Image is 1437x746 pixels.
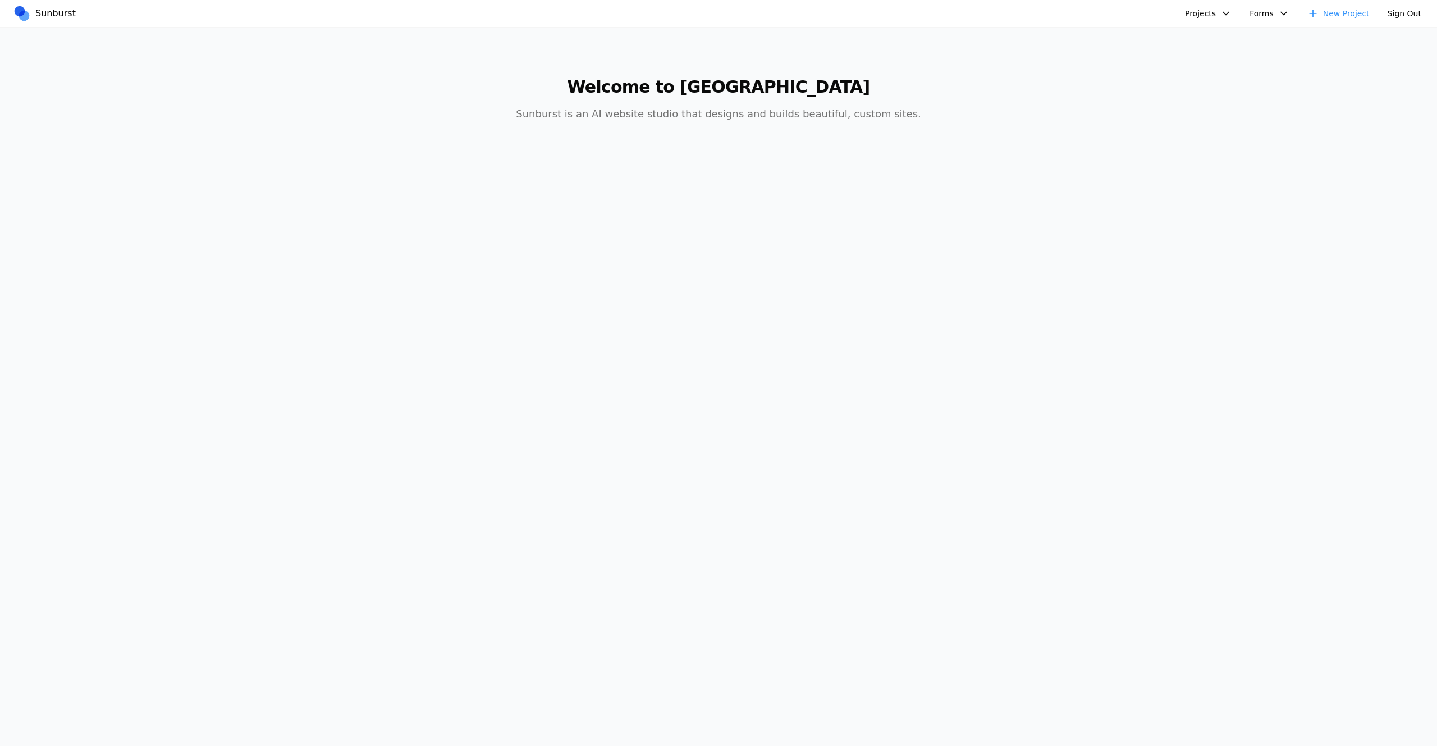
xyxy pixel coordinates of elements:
p: Sunburst is an AI website studio that designs and builds beautiful, custom sites. [503,106,934,122]
a: New Project [1301,4,1376,22]
a: Sunburst [13,5,80,22]
span: Sunburst [35,7,76,20]
button: Forms [1243,4,1296,22]
button: Sign Out [1381,4,1428,22]
button: Projects [1178,4,1238,22]
h1: Welcome to [GEOGRAPHIC_DATA] [503,77,934,97]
